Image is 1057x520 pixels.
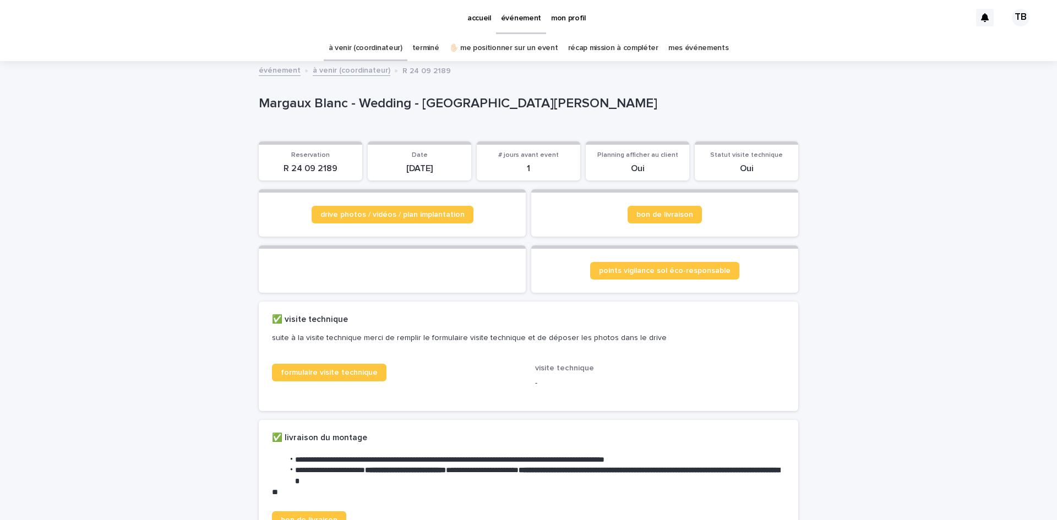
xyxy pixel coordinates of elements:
[259,96,794,112] p: Margaux Blanc - Wedding - [GEOGRAPHIC_DATA][PERSON_NAME]
[265,163,356,174] p: R 24 09 2189
[535,364,594,372] span: visite technique
[701,163,792,174] p: Oui
[590,262,739,280] a: points vigilance sol éco-responsable
[313,63,390,76] a: à venir (coordinateur)
[412,152,428,158] span: Date
[1012,9,1029,26] div: TB
[412,35,439,61] a: terminé
[272,364,386,381] a: formulaire visite technique
[592,163,683,174] p: Oui
[597,152,678,158] span: Planning afficher au client
[636,211,693,218] span: bon de livraison
[272,315,348,325] h2: ✅ visite technique
[628,206,702,223] a: bon de livraison
[272,333,781,343] p: suite à la visite technique merci de remplir le formulaire visite technique et de déposer les pho...
[312,206,473,223] a: drive photos / vidéos / plan implantation
[259,63,301,76] a: événement
[374,163,465,174] p: [DATE]
[599,267,731,275] span: points vigilance sol éco-responsable
[710,152,783,158] span: Statut visite technique
[291,152,330,158] span: Reservation
[320,211,465,218] span: drive photos / vidéos / plan implantation
[402,64,451,76] p: R 24 09 2189
[483,163,574,174] p: 1
[22,7,129,29] img: Ls34BcGeRexTGTNfXpUC
[272,433,367,443] h2: ✅ livraison du montage
[668,35,729,61] a: mes événements
[535,377,785,389] p: -
[281,369,378,376] span: formulaire visite technique
[329,35,402,61] a: à venir (coordinateur)
[449,35,558,61] a: ✋🏻 me positionner sur un event
[498,152,559,158] span: # jours avant event
[568,35,658,61] a: récap mission à compléter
